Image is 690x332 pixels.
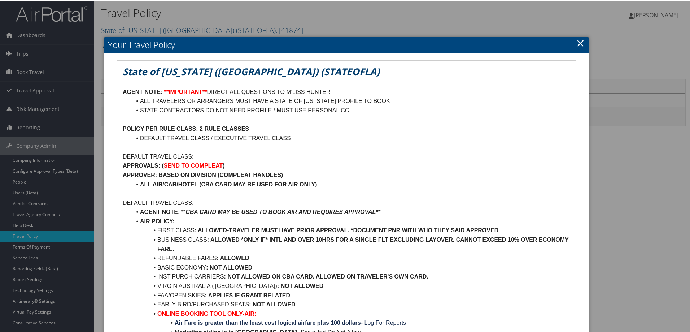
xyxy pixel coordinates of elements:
strong: SEND TO COMPLEAT [164,162,223,168]
li: FAA/OPEN SKIES [131,290,570,299]
li: EARLY BIRD/PURCHASED SEATS [131,299,570,309]
li: STATE CONTRACTORS DO NOT NEED PROFILE / MUST USE PERSONAL CC [131,105,570,115]
strong: : ALLOWED [217,254,249,260]
li: BASIC ECONOMY [131,262,570,272]
strong: ( [162,162,163,168]
li: FIRST CLASS [131,225,570,234]
a: Close [576,35,585,49]
strong: : NOT ALLOWED ON CBA CARD. ALLOWED ON TRAVELER'S OWN CARD. [224,273,428,279]
strong: : ALLOWED *ONLY IF* INTL AND OVER 10HRS FOR A SINGLE FLT EXCLUDING LAYOVER. CANNOT EXCEED 10% OVE... [157,236,570,251]
strong: AGENT NOTE [140,208,178,214]
li: BUSINESS CLASS [131,234,570,253]
p: DEFAULT TRAVEL CLASS: [123,151,570,161]
p: DIRECT ALL QUESTIONS TO M'LISS HUNTER [123,87,570,96]
li: ALL TRAVELERS OR ARRANGERS MUST HAVE A STATE OF [US_STATE] PROFILE TO BOOK [131,96,570,105]
strong: : NOT ALLOWED [277,282,323,288]
strong: : NOT ALLOWED [206,264,252,270]
strong: ) [223,162,224,168]
strong: APPROVALS: [123,162,160,168]
strong: : ALLOWED-TRAVELER MUST HAVE PRIOR APPROVAL. *DOCUMENT PNR WITH WHO THEY SAID APPROVED [195,227,498,233]
strong: Air Fare is greater than the least cost logical airfare plus 100 dollars [175,319,361,325]
u: POLICY PER RULE CLASS: 2 RULE CLASSES [123,125,249,131]
strong: AGENT NOTE: [123,88,162,94]
li: VIRGIN AUSTRALIA ( [GEOGRAPHIC_DATA]) [131,281,570,290]
strong: APPROVER: BASED ON DIVISION (COMPLEAT HANDLES) [123,171,283,177]
strong: ALL AIR/CAR/HOTEL (CBA CARD MAY BE USED FOR AIR ONLY) [140,181,317,187]
li: REFUNDABLE FARES [131,253,570,262]
em: CBA CARD MAY BE USED TO BOOK AIR AND REQUIRES APPROVAL** [185,208,380,214]
em: State of [US_STATE] ([GEOGRAPHIC_DATA]) (STATEOFLA) [123,64,380,77]
strong: : APPLIES IF GRANT RELATED [205,292,290,298]
span: - Log For Reports [361,319,406,325]
strong: : NOT ALLOWED [249,301,295,307]
p: DEFAULT TRAVEL CLASS: [123,198,570,207]
strong: AIR POLICY: [140,217,175,224]
strong: ONLINE BOOKING TOOL ONLY-AIR: [157,310,256,316]
li: DEFAULT TRAVEL CLASS / EXECUTIVE TRAVEL CLASS [131,133,570,142]
li: INST PURCH CARRIERS [131,271,570,281]
h2: Your Travel Policy [104,36,589,52]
